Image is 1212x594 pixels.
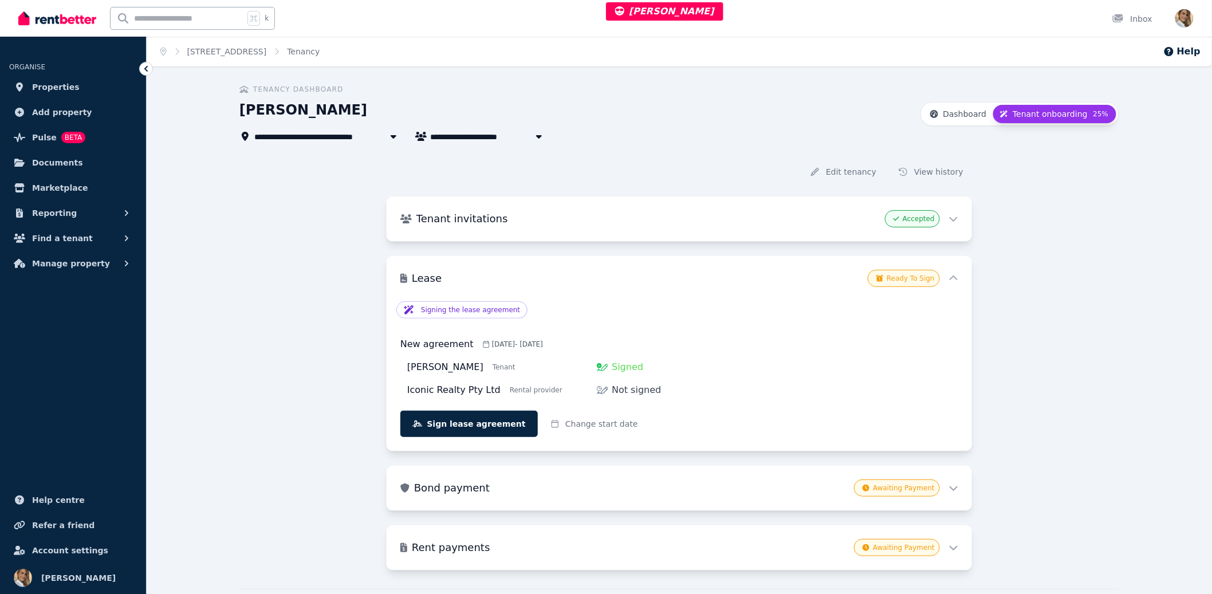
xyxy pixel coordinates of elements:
[993,105,1116,123] button: Tenant onboarding25%
[400,411,538,437] button: Sign lease agreement
[492,340,543,349] span: [DATE] - [DATE]
[493,363,516,372] div: Tenant
[61,132,85,143] span: BETA
[41,571,116,585] span: [PERSON_NAME]
[32,231,93,245] span: Find a tenant
[32,544,108,557] span: Account settings
[253,85,344,94] span: Tenancy Dashboard
[1013,108,1088,120] span: Tenant onboarding
[873,483,935,493] span: Awaiting Payment
[9,252,137,275] button: Manage property
[416,211,880,227] h3: Tenant invitations
[414,480,849,496] h3: Bond payment
[187,47,267,56] a: [STREET_ADDRESS]
[407,383,501,397] div: Iconic Realty Pty Ltd
[239,101,367,119] h1: [PERSON_NAME]
[400,337,474,351] h4: New agreement
[9,151,137,174] a: Documents
[542,414,647,434] button: Change start date
[287,47,320,56] a: Tenancy
[18,10,96,27] img: RentBetter
[32,105,92,119] span: Add property
[32,518,95,532] span: Refer a friend
[802,162,886,182] button: Edit tenancy
[9,489,137,512] a: Help centre
[612,383,661,397] span: Not signed
[9,176,137,199] a: Marketplace
[412,270,863,286] h3: Lease
[265,14,269,23] span: k
[1175,9,1194,27] img: Jodie Cartmer
[412,540,849,556] h3: Rent payments
[923,105,993,123] button: Dashboard
[396,301,962,318] div: Signing the lease agreement
[9,101,137,124] a: Add property
[421,305,520,314] p: Signing the lease agreement
[9,514,137,537] a: Refer a friend
[32,80,80,94] span: Properties
[510,385,562,395] div: Rental provider
[9,63,45,71] span: ORGANISE
[147,37,333,66] nav: Breadcrumb
[890,162,973,182] button: View history
[887,274,935,283] span: Ready To Sign
[32,181,88,195] span: Marketplace
[32,493,85,507] span: Help centre
[32,131,57,144] span: Pulse
[903,214,935,223] span: Accepted
[32,257,110,270] span: Manage property
[32,206,77,220] span: Reporting
[407,360,483,374] div: [PERSON_NAME]
[9,227,137,250] button: Find a tenant
[615,6,714,17] span: [PERSON_NAME]
[1092,109,1109,119] span: 25 %
[32,156,83,170] span: Documents
[1163,45,1201,58] button: Help
[597,361,608,373] img: Signed or not signed
[873,543,935,552] span: Awaiting Payment
[1112,13,1152,25] div: Inbox
[9,202,137,225] button: Reporting
[9,539,137,562] a: Account settings
[612,360,643,374] span: Signed
[9,126,137,149] a: PulseBETA
[943,108,986,120] span: Dashboard
[14,569,32,587] img: Jodie Cartmer
[597,384,608,396] img: Signed or not signed
[9,76,137,99] a: Properties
